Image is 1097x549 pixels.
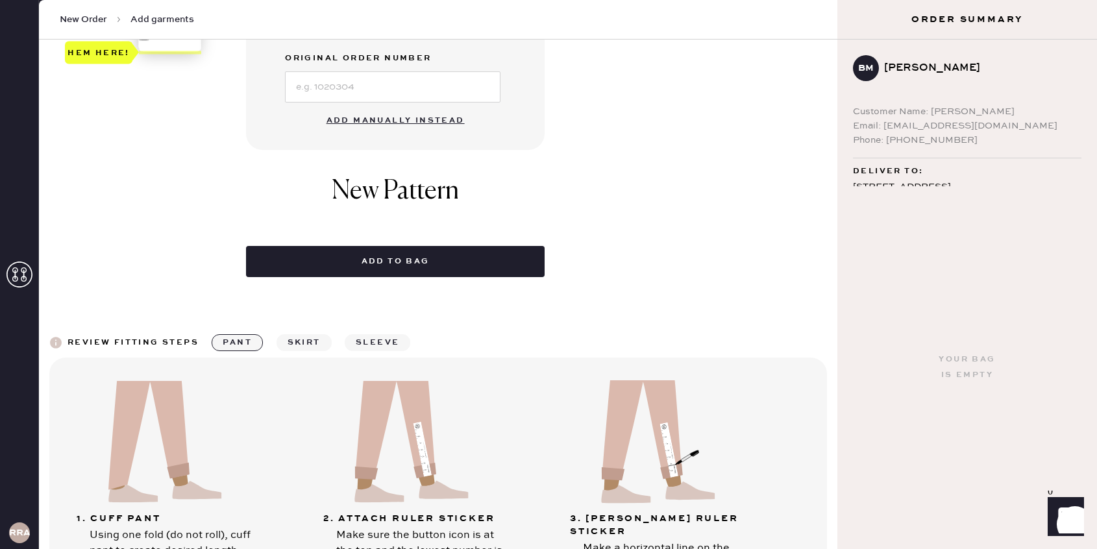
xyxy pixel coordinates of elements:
[212,334,263,351] button: pant
[68,335,199,350] div: Review fitting steps
[9,528,30,537] h3: RRA
[884,60,1071,76] div: [PERSON_NAME]
[332,176,459,220] h1: New Pattern
[837,13,1097,26] h3: Order Summary
[246,246,545,277] button: Add to bag
[319,108,473,134] button: Add manually instead
[853,179,1081,212] div: [STREET_ADDRESS] [GEOGRAPHIC_DATA] , PA 19103
[285,71,500,103] input: e.g. 1020304
[598,377,715,507] img: pant-step3.svg
[570,512,752,538] div: 3. [PERSON_NAME] ruler sticker
[130,13,194,26] span: Add garments
[68,45,130,60] div: Hem here!
[277,334,332,351] button: skirt
[105,377,222,507] img: pant-step1.svg
[345,334,410,351] button: sleeve
[60,13,107,26] span: New Order
[939,352,995,383] div: Your bag is empty
[323,512,505,525] div: 2. Attach ruler sticker
[858,64,874,73] h3: BM
[1035,491,1091,546] iframe: Front Chat
[853,104,1081,119] div: Customer Name: [PERSON_NAME]
[853,133,1081,147] div: Phone: [PHONE_NUMBER]
[853,164,923,179] span: Deliver to:
[853,119,1081,133] div: Email: [EMAIL_ADDRESS][DOMAIN_NAME]
[77,512,258,525] div: 1. Cuff pant
[352,377,469,507] img: pant-step2.svg
[285,51,500,66] label: Original Order Number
